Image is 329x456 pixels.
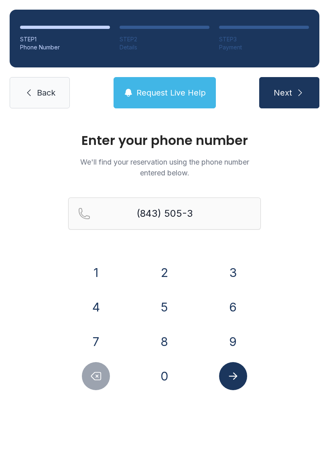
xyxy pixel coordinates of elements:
span: Back [37,87,55,98]
button: 3 [219,259,247,287]
button: 0 [150,362,179,390]
p: We'll find your reservation using the phone number entered below. [68,157,261,178]
button: 4 [82,293,110,321]
div: Payment [219,43,309,51]
button: 9 [219,328,247,356]
button: Submit lookup form [219,362,247,390]
button: 7 [82,328,110,356]
span: Request Live Help [136,87,206,98]
div: STEP 2 [120,35,209,43]
div: Phone Number [20,43,110,51]
button: 8 [150,328,179,356]
button: Delete number [82,362,110,390]
input: Reservation phone number [68,197,261,230]
h1: Enter your phone number [68,134,261,147]
button: 5 [150,293,179,321]
div: STEP 3 [219,35,309,43]
div: STEP 1 [20,35,110,43]
button: 6 [219,293,247,321]
span: Next [274,87,292,98]
button: 2 [150,259,179,287]
button: 1 [82,259,110,287]
div: Details [120,43,209,51]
